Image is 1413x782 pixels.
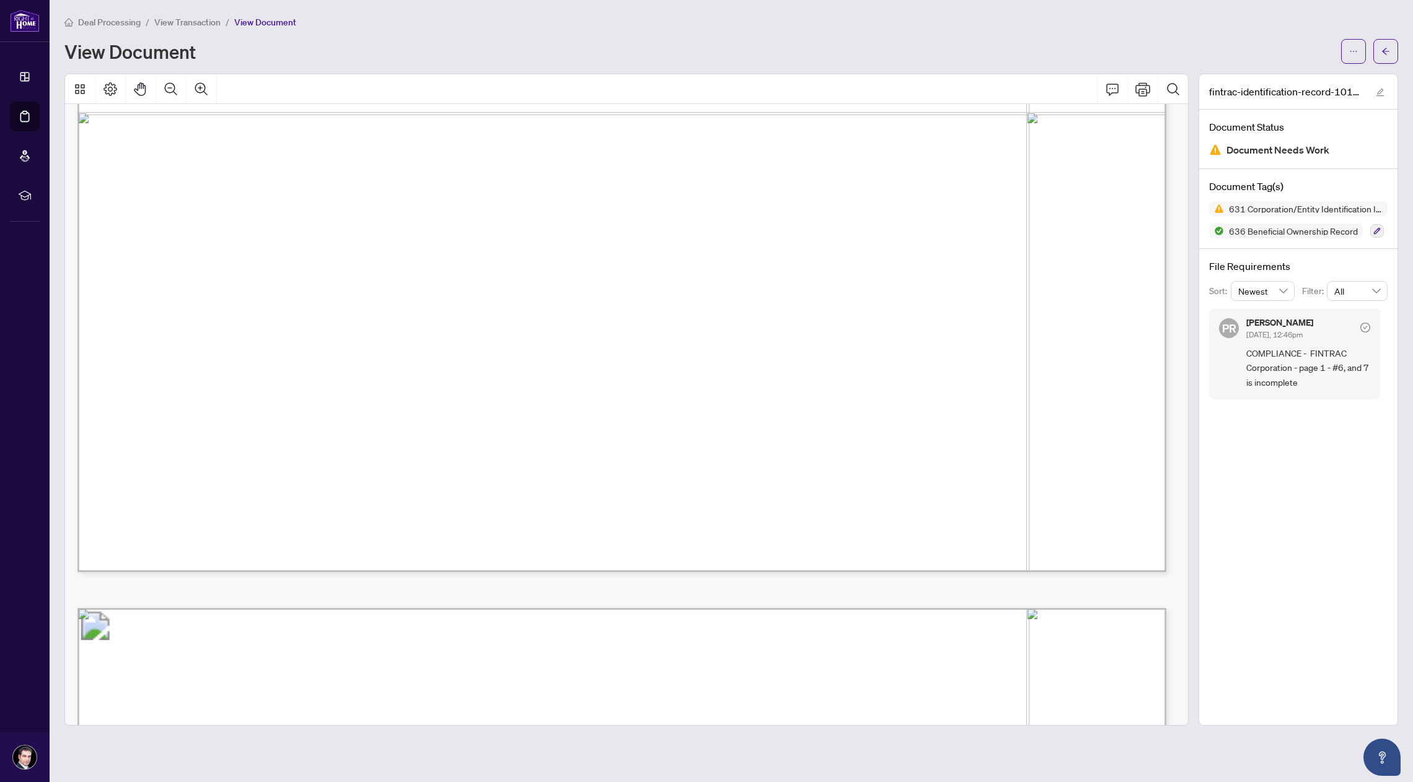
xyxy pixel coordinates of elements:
span: All [1334,282,1380,300]
span: View Transaction [154,17,221,28]
span: Deal Processing [78,17,141,28]
h4: Document Status [1209,119,1388,134]
span: arrow-left [1381,47,1390,56]
p: Sort: [1209,284,1231,298]
button: Open asap [1363,739,1401,776]
span: check-circle [1360,323,1370,332]
span: [DATE], 12:46pm [1246,330,1303,339]
h4: Document Tag(s) [1209,179,1388,194]
span: 636 Beneficial Ownership Record [1224,227,1363,235]
span: ellipsis [1349,47,1358,56]
span: edit [1376,88,1384,97]
span: home [64,18,73,27]
img: Status Icon [1209,224,1224,238]
span: 631 Corporation/Entity Identification InformationRecord [1224,204,1388,213]
img: logo [10,9,40,32]
li: / [146,15,149,29]
h5: [PERSON_NAME] [1246,318,1313,327]
span: Document Needs Work [1226,142,1329,159]
span: fintrac-identification-record-10103268-canada-inc-20250905-205106.pdf [1209,84,1364,99]
span: COMPLIANCE - FINTRAC Corporation - page 1 - #6, and 7 is incomplete [1246,346,1370,389]
p: Filter: [1302,284,1327,298]
li: / [226,15,229,29]
img: Profile Icon [13,745,37,769]
h1: View Document [64,41,196,61]
img: Document Status [1209,144,1222,156]
span: PR [1222,319,1236,337]
span: View Document [234,17,296,28]
img: Status Icon [1209,201,1224,216]
h4: File Requirements [1209,259,1388,274]
span: Newest [1238,282,1288,300]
